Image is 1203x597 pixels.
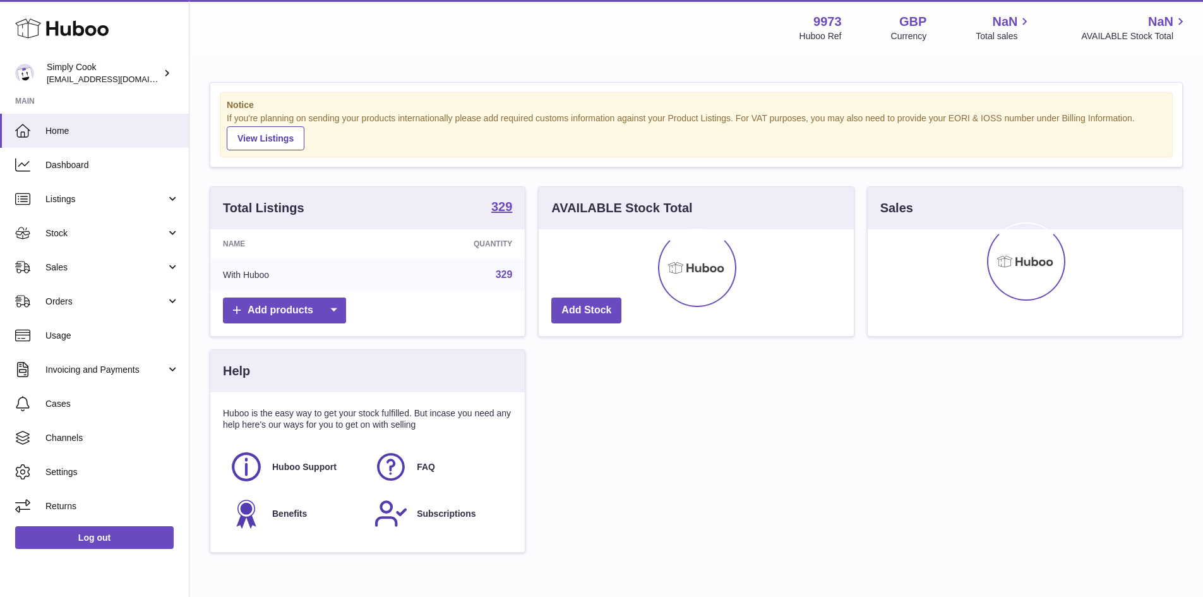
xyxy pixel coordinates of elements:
[272,461,337,473] span: Huboo Support
[223,200,304,217] h3: Total Listings
[227,99,1166,111] strong: Notice
[551,298,621,323] a: Add Stock
[417,461,435,473] span: FAQ
[491,200,512,215] a: 329
[551,200,692,217] h3: AVAILABLE Stock Total
[223,407,512,431] p: Huboo is the easy way to get your stock fulfilled. But incase you need any help here's our ways f...
[799,30,842,42] div: Huboo Ref
[45,262,166,274] span: Sales
[1148,13,1173,30] span: NaN
[880,200,913,217] h3: Sales
[45,227,166,239] span: Stock
[47,74,186,84] span: [EMAIL_ADDRESS][DOMAIN_NAME]
[417,508,476,520] span: Subscriptions
[491,200,512,213] strong: 329
[15,64,34,83] img: internalAdmin-9973@internal.huboo.com
[813,13,842,30] strong: 9973
[976,30,1032,42] span: Total sales
[45,330,179,342] span: Usage
[45,296,166,308] span: Orders
[15,526,174,549] a: Log out
[210,258,376,291] td: With Huboo
[272,508,307,520] span: Benefits
[496,269,513,280] a: 329
[47,61,160,85] div: Simply Cook
[45,193,166,205] span: Listings
[899,13,926,30] strong: GBP
[210,229,376,258] th: Name
[1081,30,1188,42] span: AVAILABLE Stock Total
[376,229,525,258] th: Quantity
[1081,13,1188,42] a: NaN AVAILABLE Stock Total
[45,125,179,137] span: Home
[992,13,1017,30] span: NaN
[374,497,506,531] a: Subscriptions
[227,112,1166,150] div: If you're planning on sending your products internationally please add required customs informati...
[229,450,361,484] a: Huboo Support
[45,432,179,444] span: Channels
[976,13,1032,42] a: NaN Total sales
[374,450,506,484] a: FAQ
[45,500,179,512] span: Returns
[229,497,361,531] a: Benefits
[227,126,304,150] a: View Listings
[45,159,179,171] span: Dashboard
[45,466,179,478] span: Settings
[45,398,179,410] span: Cases
[223,298,346,323] a: Add products
[45,364,166,376] span: Invoicing and Payments
[223,363,250,380] h3: Help
[891,30,927,42] div: Currency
